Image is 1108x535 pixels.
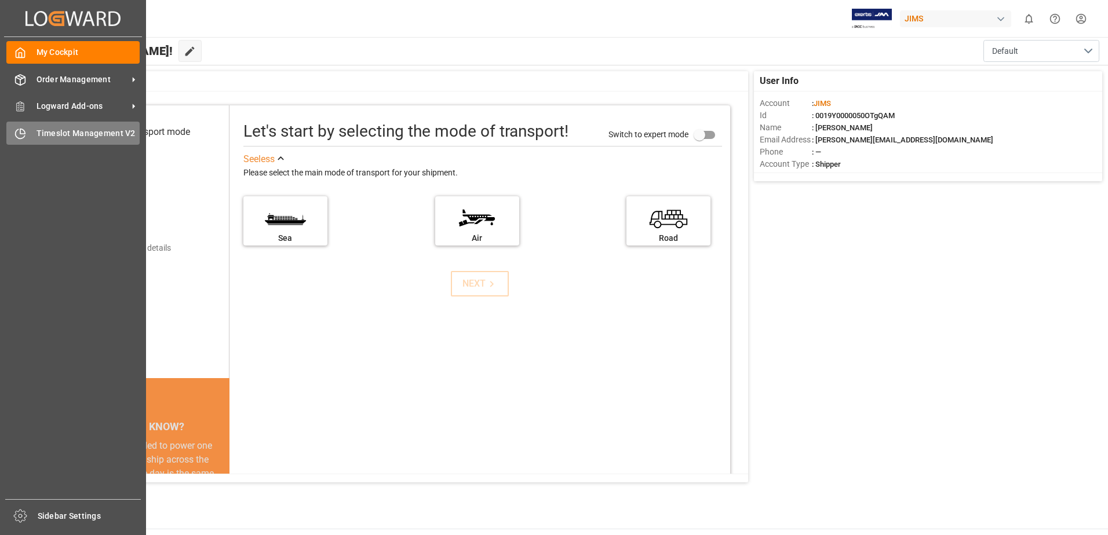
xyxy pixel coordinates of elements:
[37,74,128,86] span: Order Management
[1042,6,1068,32] button: Help Center
[992,45,1018,57] span: Default
[812,123,873,132] span: : [PERSON_NAME]
[900,10,1011,27] div: JIMS
[243,166,722,180] div: Please select the main mode of transport for your shipment.
[99,242,171,254] div: Add shipping details
[451,271,509,296] button: NEXT
[243,119,568,144] div: Let's start by selecting the mode of transport!
[760,158,812,170] span: Account Type
[38,510,141,522] span: Sidebar Settings
[812,160,841,168] span: : Shipper
[632,232,705,244] div: Road
[249,232,322,244] div: Sea
[6,41,140,64] a: My Cockpit
[608,129,688,138] span: Switch to expert mode
[48,40,173,62] span: Hello [PERSON_NAME]!
[812,99,831,108] span: :
[462,277,498,291] div: NEXT
[814,99,831,108] span: JIMS
[760,74,799,88] span: User Info
[852,9,892,29] img: Exertis%20JAM%20-%20Email%20Logo.jpg_1722504956.jpg
[243,152,275,166] div: See less
[812,148,821,156] span: : —
[760,122,812,134] span: Name
[983,40,1099,62] button: open menu
[1016,6,1042,32] button: show 0 new notifications
[6,122,140,144] a: Timeslot Management V2
[760,97,812,109] span: Account
[37,100,128,112] span: Logward Add-ons
[760,146,812,158] span: Phone
[441,232,513,244] div: Air
[900,8,1016,30] button: JIMS
[37,127,140,140] span: Timeslot Management V2
[812,135,993,144] span: : [PERSON_NAME][EMAIL_ADDRESS][DOMAIN_NAME]
[37,46,140,58] span: My Cockpit
[812,111,895,120] span: : 0019Y0000050OTgQAM
[760,134,812,146] span: Email Address
[760,109,812,122] span: Id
